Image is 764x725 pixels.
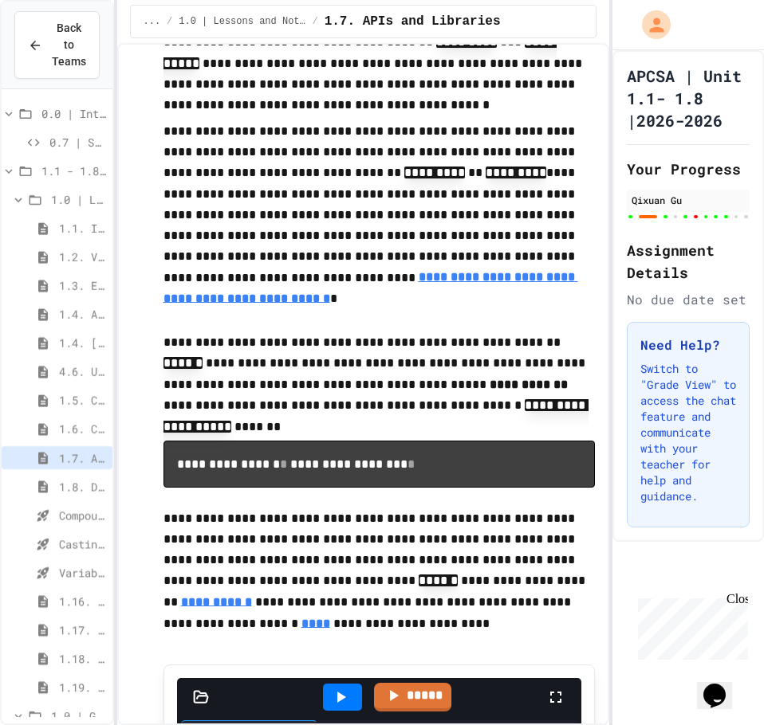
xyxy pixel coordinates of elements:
div: No due date set [627,290,750,309]
p: Switch to "Grade View" to access the chat feature and communicate with your teacher for help and ... [640,361,736,504]
button: Back to Teams [14,11,100,79]
span: Variables and Data Types - Quiz [59,564,106,581]
span: 1.0 | Graded Labs [51,707,106,724]
div: Chat with us now!Close [6,6,110,101]
h1: APCSA | Unit 1.1- 1.8 |2026-2026 [627,65,750,131]
span: 1.3. Expressions and Output [New] [59,277,106,294]
span: Casting and Ranges of variables - Quiz [59,535,106,552]
span: 1.4. [PERSON_NAME] and User Input [59,335,106,351]
iframe: chat widget [697,661,748,709]
span: 1.8. Documentation with Comments and Preconditions [59,478,106,495]
span: 1.7. APIs and Libraries [325,12,501,31]
h3: Need Help? [640,335,736,355]
span: / [312,15,317,28]
span: 1.5. Casting and Ranges of Values [59,392,106,409]
span: 1.0 | Lessons and Notes [51,191,106,208]
span: 1.6. Compound Assignment Operators [59,421,106,437]
span: 1.1. Introduction to Algorithms, Programming, and Compilers [59,220,106,237]
span: 1.7. APIs and Libraries [59,449,106,466]
span: 1.17. Mixed Up Code Practice 1.1-1.6 [59,621,106,638]
span: Compound assignment operators - Quiz [59,507,106,523]
div: Qixuan Gu [632,193,745,207]
iframe: chat widget [632,592,748,660]
span: 1.0 | Lessons and Notes [179,15,305,28]
span: Back to Teams [52,20,86,70]
span: 4.6. Using Text Files [59,363,106,380]
span: 1.19. Multiple Choice Exercises for Unit 1a (1.1-1.6) [59,679,106,696]
span: 0.0 | Introduction to APCSA [41,105,106,122]
span: 1.16. Unit Summary 1a (1.1-1.6) [59,593,106,609]
span: 0.7 | Sample JuiceMind Assignment - [GEOGRAPHIC_DATA] [49,134,106,151]
span: ... [144,15,161,28]
span: 1.1 - 1.8 | Introduction to Java [41,163,106,179]
span: 1.2. Variables and Data Types [59,249,106,265]
span: / [167,15,172,28]
span: 1.4. Assignment and Input [59,306,106,323]
h2: Assignment Details [627,239,750,284]
div: My Account [625,6,675,43]
span: 1.18. Coding Practice 1a (1.1-1.6) [59,650,106,667]
h2: Your Progress [627,158,750,180]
